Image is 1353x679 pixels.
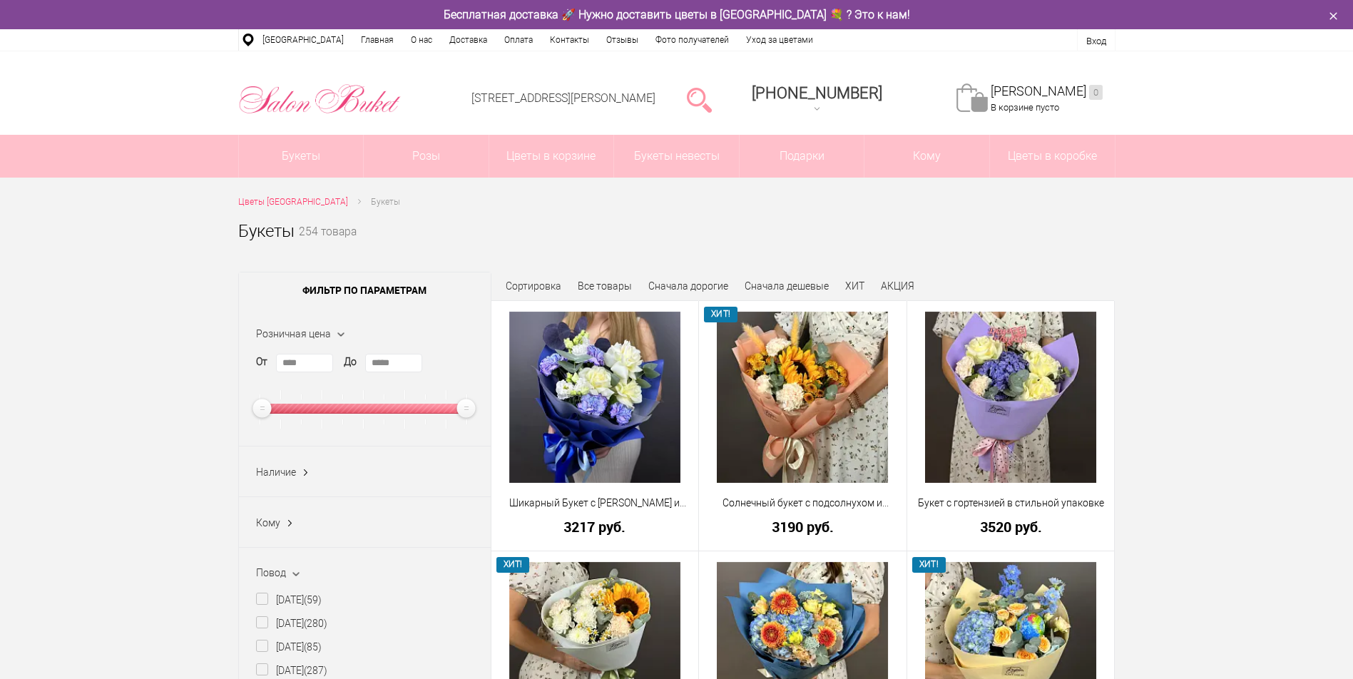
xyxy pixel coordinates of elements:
[648,280,728,292] a: Сначала дорогие
[471,91,655,105] a: [STREET_ADDRESS][PERSON_NAME]
[541,29,598,51] a: Контакты
[371,197,400,207] span: Букеты
[990,135,1115,178] a: Цветы в коробке
[864,135,989,178] span: Кому
[917,496,1106,511] a: Букет с гортензией в стильной упаковке
[304,594,322,606] ins: (59)
[352,29,402,51] a: Главная
[304,665,327,676] ins: (287)
[991,102,1059,113] span: В корзине пусто
[496,557,530,572] span: ХИТ!
[991,83,1103,100] a: [PERSON_NAME]
[745,280,829,292] a: Сначала дешевые
[717,312,888,483] img: Солнечный букет с подсолнухом и диантусами
[254,29,352,51] a: [GEOGRAPHIC_DATA]
[228,7,1126,22] div: Бесплатная доставка 🚀 Нужно доставить цветы в [GEOGRAPHIC_DATA] 💐 ? Это к нам!
[881,280,914,292] a: АКЦИЯ
[256,354,267,369] label: От
[704,307,737,322] span: ХИТ!
[256,328,331,339] span: Розничная цена
[917,519,1106,534] a: 3520 руб.
[256,616,327,631] label: [DATE]
[364,135,489,178] a: Розы
[506,280,561,292] span: Сортировка
[925,312,1096,483] img: Букет с гортензией в стильной упаковке
[708,519,897,534] a: 3190 руб.
[1086,36,1106,46] a: Вход
[256,593,322,608] label: [DATE]
[256,466,296,478] span: Наличие
[441,29,496,51] a: Доставка
[1089,85,1103,100] ins: 0
[752,84,882,102] span: [PHONE_NUMBER]
[501,496,690,511] a: Шикарный Букет с [PERSON_NAME] и [PERSON_NAME]
[238,218,295,244] h1: Букеты
[614,135,739,178] a: Букеты невесты
[299,227,357,261] small: 254 товара
[238,81,402,118] img: Цветы Нижний Новгород
[402,29,441,51] a: О нас
[304,618,327,629] ins: (280)
[598,29,647,51] a: Отзывы
[238,195,348,210] a: Цветы [GEOGRAPHIC_DATA]
[708,496,897,511] a: Солнечный букет с подсолнухом и диантусами
[239,272,491,308] span: Фильтр по параметрам
[578,280,632,292] a: Все товары
[912,557,946,572] span: ХИТ!
[304,641,322,653] ins: (85)
[256,640,322,655] label: [DATE]
[845,280,864,292] a: ХИТ
[344,354,357,369] label: До
[256,567,286,578] span: Повод
[743,79,891,120] a: [PHONE_NUMBER]
[740,135,864,178] a: Подарки
[239,135,364,178] a: Букеты
[256,517,280,529] span: Кому
[501,519,690,534] a: 3217 руб.
[489,135,614,178] a: Цветы в корзине
[256,663,327,678] label: [DATE]
[509,312,680,483] img: Шикарный Букет с Розами и Синими Диантусами
[647,29,737,51] a: Фото получателей
[737,29,822,51] a: Уход за цветами
[496,29,541,51] a: Оплата
[238,197,348,207] span: Цветы [GEOGRAPHIC_DATA]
